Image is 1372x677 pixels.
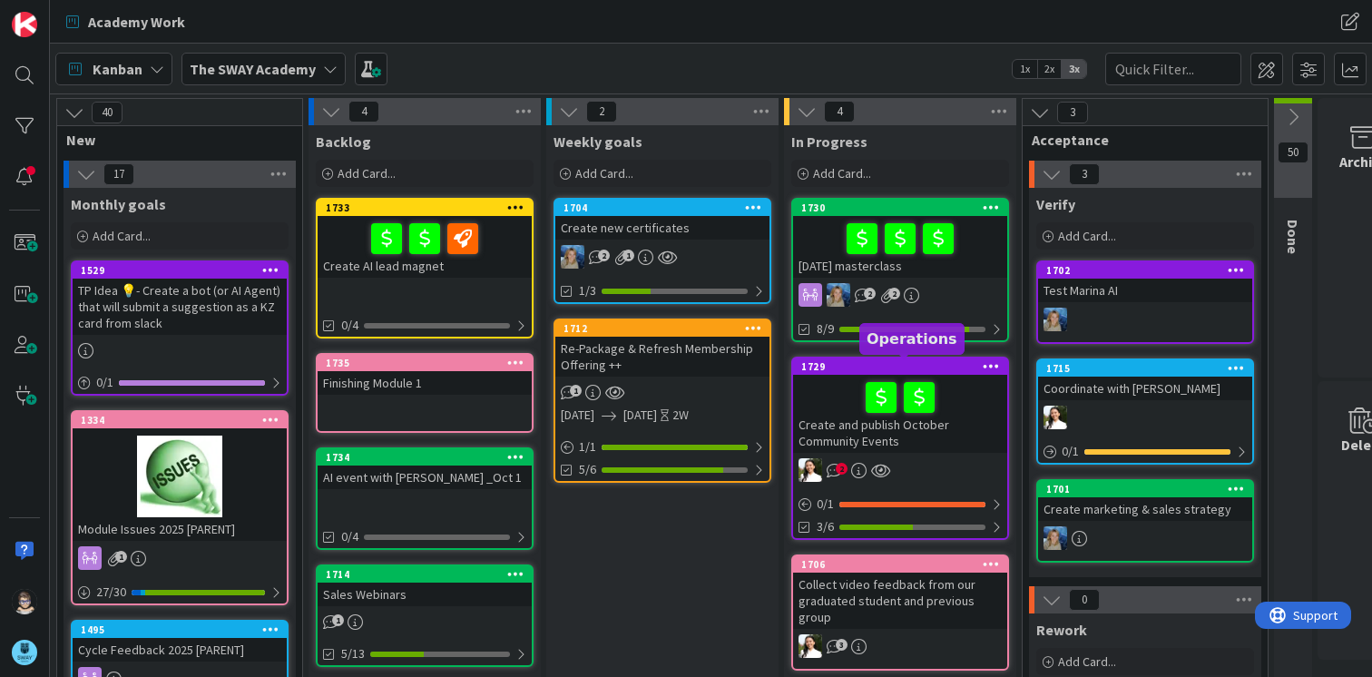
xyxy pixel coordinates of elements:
img: TP [12,589,37,614]
span: 40 [92,102,122,123]
span: 3 [836,639,848,651]
div: 1334 [81,414,287,427]
span: 2 [586,101,617,123]
span: 0 [1069,589,1100,611]
div: 1729Create and publish October Community Events [793,358,1007,453]
div: 1702 [1038,262,1252,279]
a: 1734AI event with [PERSON_NAME] _Oct 10/4 [316,447,534,550]
div: 1715 [1046,362,1252,375]
span: Add Card... [1058,228,1116,244]
div: 1704Create new certificates [555,200,769,240]
span: 3 [1069,163,1100,185]
div: 1714 [318,566,532,583]
span: 1 [570,385,582,397]
div: 1733 [318,200,532,216]
div: 1334Module Issues 2025 [PARENT] [73,412,287,541]
span: 27 / 30 [96,583,126,602]
span: Rework [1036,621,1087,639]
span: 1 / 1 [579,437,596,456]
span: 50 [1278,142,1308,163]
div: 1712Re-Package & Refresh Membership Offering ++ [555,320,769,377]
div: 1734 [318,449,532,466]
div: Collect video feedback from our graduated student and previous group [793,573,1007,629]
span: 5/6 [579,460,596,479]
span: 0 / 1 [817,495,834,514]
a: 1729Create and publish October Community EventsAK0/13/6 [791,357,1009,540]
span: 17 [103,163,134,185]
span: 4 [824,101,855,123]
div: 1733Create AI lead magnet [318,200,532,278]
span: Add Card... [575,165,633,182]
span: [DATE] [623,406,657,425]
span: Acceptance [1032,131,1245,149]
div: 1334 [73,412,287,428]
div: 1735Finishing Module 1 [318,355,532,395]
span: [DATE] [561,406,594,425]
a: 1701Create marketing & sales strategyMA [1036,479,1254,563]
span: 3 [1057,102,1088,123]
div: 1/1 [555,436,769,458]
div: Coordinate with [PERSON_NAME] [1038,377,1252,400]
div: Sales Webinars [318,583,532,606]
span: Weekly goals [554,132,642,151]
div: MA [1038,308,1252,331]
span: 1x [1013,60,1037,78]
div: 1706Collect video feedback from our graduated student and previous group [793,556,1007,629]
div: 1729 [793,358,1007,375]
span: In Progress [791,132,867,151]
a: 1704Create new certificatesMA1/3 [554,198,771,304]
div: 1701Create marketing & sales strategy [1038,481,1252,521]
span: 0/4 [341,316,358,335]
div: 1706 [793,556,1007,573]
img: MA [827,283,850,307]
img: AK [799,634,822,658]
div: 2W [672,406,689,425]
div: 1734AI event with [PERSON_NAME] _Oct 1 [318,449,532,489]
div: 1735 [318,355,532,371]
div: Create marketing & sales strategy [1038,497,1252,521]
div: 1704 [563,201,769,214]
div: 1702 [1046,264,1252,277]
div: MA [555,245,769,269]
div: 1495 [81,623,287,636]
div: MA [1038,526,1252,550]
span: 0/4 [341,527,358,546]
div: AI event with [PERSON_NAME] _Oct 1 [318,466,532,489]
a: Academy Work [55,5,196,38]
span: Monthly goals [71,195,166,213]
a: 1334Module Issues 2025 [PARENT]27/30 [71,410,289,605]
div: 1730[DATE] masterclass [793,200,1007,278]
span: 4 [348,101,379,123]
div: Module Issues 2025 [PARENT] [73,517,287,541]
img: MA [561,245,584,269]
span: 2x [1037,60,1062,78]
img: Visit kanbanzone.com [12,12,37,37]
div: 1715Coordinate with [PERSON_NAME] [1038,360,1252,400]
span: Backlog [316,132,371,151]
img: AK [1044,406,1067,429]
div: 1715 [1038,360,1252,377]
span: Done [1284,220,1302,254]
div: 1704 [555,200,769,216]
input: Quick Filter... [1105,53,1241,85]
div: TP Idea 💡- Create a bot (or AI Agent) that will submit a suggestion as a KZ card from slack [73,279,287,335]
span: 0 / 1 [1062,442,1079,461]
div: 1529 [81,264,287,277]
a: 1730[DATE] masterclassMA8/9 [791,198,1009,342]
span: Add Card... [93,228,151,244]
a: 1706Collect video feedback from our graduated student and previous groupAK [791,554,1009,671]
div: 1712 [555,320,769,337]
span: 2 [864,288,876,299]
div: AK [1038,406,1252,429]
div: 1495Cycle Feedback 2025 [PARENT] [73,622,287,662]
span: Verify [1036,195,1075,213]
div: 1714 [326,568,532,581]
img: avatar [12,640,37,665]
div: Create and publish October Community Events [793,375,1007,453]
span: Add Card... [813,165,871,182]
img: MA [1044,308,1067,331]
img: MA [1044,526,1067,550]
span: 1/3 [579,281,596,300]
div: 1701 [1038,481,1252,497]
a: 1735Finishing Module 1 [316,353,534,433]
